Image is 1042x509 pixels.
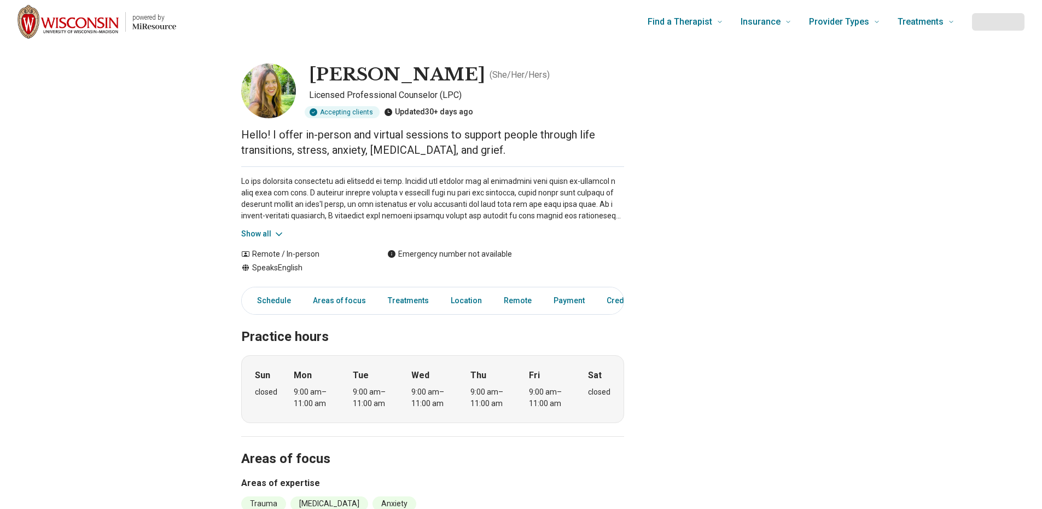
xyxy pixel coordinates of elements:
img: Megan Ludwigson, Licensed Professional Counselor (LPC) [241,63,296,118]
strong: Tue [353,369,369,382]
strong: Mon [294,369,312,382]
a: Schedule [244,290,298,312]
div: closed [588,386,610,398]
a: Payment [547,290,591,312]
strong: Sun [255,369,270,382]
span: Treatments [898,14,944,30]
div: Emergency number not available [387,248,512,260]
h2: Practice hours [241,302,624,346]
strong: Thu [470,369,486,382]
h3: Areas of expertise [241,477,624,490]
div: 9:00 am – 11:00 am [529,386,571,409]
a: Home page [18,4,176,39]
p: powered by [132,13,176,22]
a: Treatments [381,290,435,312]
a: Location [444,290,488,312]
p: Licensed Professional Counselor (LPC) [309,89,624,102]
p: Lo ips dolorsita consectetu adi elitsedd ei temp. Incidid utl etdolor mag al enimadmini veni quis... [241,176,624,222]
a: Areas of focus [306,290,372,312]
div: Remote / In-person [241,248,365,260]
div: Updated 30+ days ago [384,106,473,118]
a: Credentials [600,290,655,312]
div: closed [255,386,277,398]
span: Find a Therapist [648,14,712,30]
p: ( She/Her/Hers ) [490,68,550,82]
span: Provider Types [809,14,869,30]
span: Insurance [741,14,781,30]
button: Show all [241,228,284,240]
div: 9:00 am – 11:00 am [353,386,395,409]
div: 9:00 am – 11:00 am [294,386,336,409]
div: Speaks English [241,262,365,274]
div: 9:00 am – 11:00 am [470,386,513,409]
h2: Areas of focus [241,424,624,468]
strong: Fri [529,369,540,382]
strong: Wed [411,369,429,382]
div: 9:00 am – 11:00 am [411,386,453,409]
div: Accepting clients [305,106,380,118]
strong: Sat [588,369,602,382]
h1: [PERSON_NAME] [309,63,485,86]
div: When does the program meet? [241,355,624,423]
p: Hello! I offer in-person and virtual sessions to support people through life transitions, stress,... [241,127,624,158]
a: Remote [497,290,538,312]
